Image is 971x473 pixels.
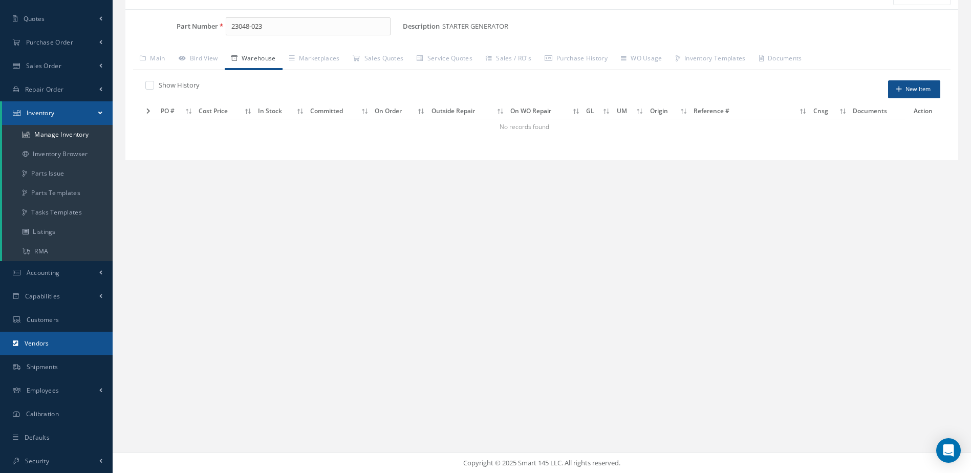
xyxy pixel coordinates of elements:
a: Inventory [2,101,113,125]
span: Vendors [25,339,49,348]
a: Tasks Templates [2,203,113,222]
span: STARTER GENERATOR [442,17,512,36]
div: Open Intercom Messenger [936,438,961,463]
th: Cnsg [810,103,850,119]
a: Inventory Templates [669,49,752,70]
th: Origin [647,103,691,119]
div: Show and not show all detail with stock [143,80,534,92]
span: Sales Order [26,61,61,70]
td: No records found [143,119,905,134]
a: Sales Quotes [346,49,410,70]
span: Defaults [25,433,50,442]
span: Security [25,457,49,465]
a: RMA [2,242,113,261]
a: Parts Issue [2,164,113,183]
span: Customers [27,315,59,324]
span: Repair Order [25,85,64,94]
label: Part Number [125,23,218,30]
a: Parts Templates [2,183,113,203]
label: Show History [156,80,200,90]
a: Bird View [172,49,225,70]
a: Manage Inventory [2,125,113,144]
label: Description [403,23,440,30]
button: New Item [888,80,940,98]
th: UM [614,103,647,119]
th: Reference # [691,103,810,119]
span: Inventory [27,109,55,117]
span: Shipments [27,362,58,371]
th: Committed [307,103,372,119]
a: Main [133,49,172,70]
span: Calibration [26,410,59,418]
span: Accounting [27,268,60,277]
th: In Stock [255,103,307,119]
div: Copyright © 2025 Smart 145 LLC. All rights reserved. [123,458,961,468]
a: Marketplaces [283,49,347,70]
a: Purchase History [538,49,614,70]
th: Outside Repair [428,103,508,119]
span: Purchase Order [26,38,73,47]
a: Listings [2,222,113,242]
a: Service Quotes [410,49,479,70]
th: GL [583,103,613,119]
th: Documents [850,103,905,119]
th: Cost Price [196,103,255,119]
a: Sales / RO's [479,49,538,70]
span: Capabilities [25,292,60,300]
a: Documents [752,49,809,70]
span: Employees [27,386,59,395]
th: On WO Repair [507,103,583,119]
a: Inventory Browser [2,144,113,164]
th: On Order [372,103,428,119]
th: Action [905,103,940,119]
span: Quotes [24,14,45,23]
th: PO # [158,103,196,119]
a: Warehouse [225,49,283,70]
a: WO Usage [614,49,669,70]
